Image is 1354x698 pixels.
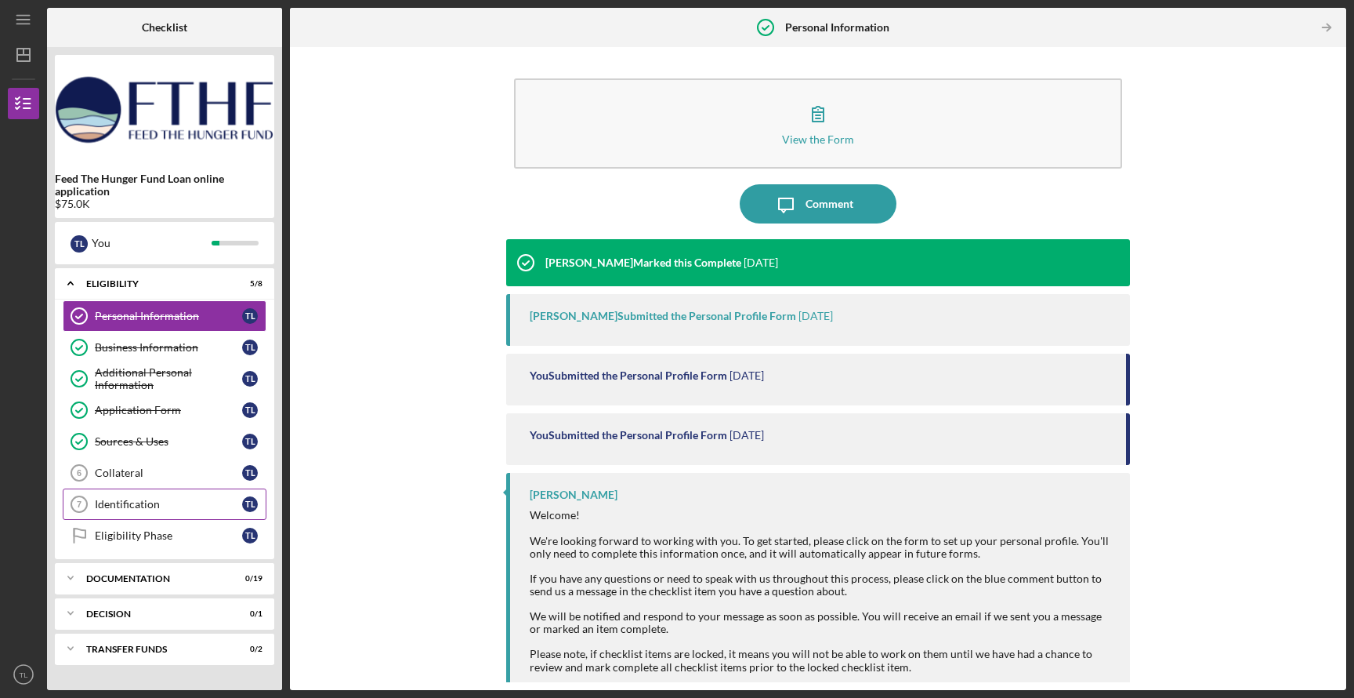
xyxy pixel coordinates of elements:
a: 6CollateralTL [63,457,266,489]
div: T L [242,434,258,449]
a: Sources & UsesTL [63,426,266,457]
div: You [92,230,212,256]
div: Decision [86,609,223,619]
b: Feed The Hunger Fund Loan online application [55,173,274,198]
div: Comment [806,184,853,224]
time: 2025-08-27 19:36 [744,256,778,269]
time: 2025-08-27 19:36 [798,310,833,322]
div: Documentation [86,574,223,583]
div: You Submitted the Personal Profile Form [530,429,727,442]
a: 7IdentificationTL [63,489,266,520]
div: $75.0K [55,198,274,210]
div: View the Form [782,133,854,145]
button: View the Form [514,78,1123,169]
div: Sources & Uses [95,435,242,448]
div: T L [242,308,258,324]
div: Collateral [95,467,242,479]
div: Please note, if checklist items are locked, it means you will not be able to work on them until w... [530,648,1115,673]
b: Checklist [142,21,187,34]
tspan: 7 [77,500,81,509]
div: T L [242,465,258,481]
div: T L [242,496,258,512]
div: Identification [95,498,242,511]
time: 2025-08-27 03:55 [729,369,764,382]
div: We will be notified and respond to your message as soon as possible. You will receive an email if... [530,610,1115,635]
b: Personal Information [785,21,889,34]
div: Welcome! [530,509,1115,522]
img: Product logo [55,63,274,157]
tspan: 6 [77,468,81,478]
div: [PERSON_NAME] [530,489,617,501]
div: T L [242,371,258,387]
a: Business InformationTL [63,332,266,363]
a: Eligibility PhaseTL [63,520,266,551]
div: If you have any questions or need to speak with us throughout this process, please click on the b... [530,573,1115,598]
div: You Submitted the Personal Profile Form [530,369,727,382]
div: Eligibility Phase [95,529,242,542]
div: [PERSON_NAME] Marked this Complete [545,256,741,269]
div: Transfer Funds [86,645,223,654]
div: Business Information [95,341,242,354]
div: 0 / 1 [234,609,262,619]
div: 0 / 2 [234,645,262,654]
div: 0 / 19 [234,574,262,583]
div: Personal Information [95,310,242,322]
div: Application Form [95,404,242,416]
a: Application FormTL [63,394,266,426]
text: TL [19,671,28,679]
button: TL [8,659,39,690]
a: Additional Personal InformationTL [63,363,266,394]
button: Comment [740,184,896,224]
div: Eligibility [86,279,223,289]
div: T L [242,528,258,543]
div: 5 / 8 [234,279,262,289]
div: T L [71,235,88,253]
div: Additional Personal Information [95,366,242,391]
a: Personal InformationTL [63,300,266,332]
time: 2025-08-27 03:52 [729,429,764,442]
div: We're looking forward to working with you. To get started, please click on the form to set up you... [530,535,1115,560]
div: T L [242,402,258,418]
div: [PERSON_NAME] Submitted the Personal Profile Form [530,310,796,322]
div: T L [242,340,258,355]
